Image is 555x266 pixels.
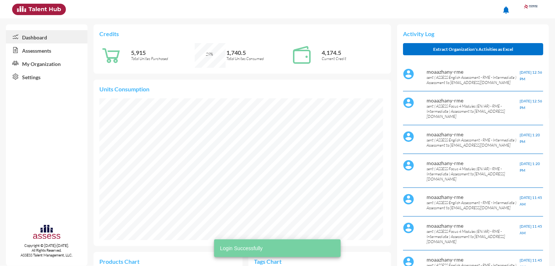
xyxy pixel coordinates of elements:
img: default%20profile%20image.svg [403,160,414,171]
p: sent ( ASSESS Focus 4 Modules (EN/AR) - RME - Intermediate ) Assessment to [EMAIL_ADDRESS][DOMAIN... [427,229,520,244]
p: sent ( ASSESS English Assessment - RME - Intermediate ) Assessment to [EMAIL_ADDRESS][DOMAIN_NAME] [427,200,520,210]
button: Extract Organization's Activities as Excel [403,43,543,55]
img: default%20profile%20image.svg [403,194,414,205]
span: 29% [206,52,213,57]
p: moaazhany-rme [427,97,520,104]
p: 4,174.5 [322,49,386,56]
p: sent ( ASSESS Focus 4 Modules (EN/AR) - RME - Intermediate ) Assessment to [EMAIL_ADDRESS][DOMAIN... [427,166,520,182]
span: [DATE] 11:45 AM [520,224,542,235]
p: moaazhany-rme [427,69,520,75]
img: default%20profile%20image.svg [403,97,414,108]
span: Login Successfully [220,245,263,252]
p: Current Credit [322,56,386,61]
p: sent ( ASSESS English Assessment - RME - Intermediate ) Assessment to [EMAIL_ADDRESS][DOMAIN_NAME] [427,137,520,148]
span: [DATE] 12:56 PM [520,70,542,81]
p: Total Unites Purchased [131,56,195,61]
span: [DATE] 1:20 PM [520,133,540,144]
span: [DATE] 12:56 PM [520,99,542,110]
p: moaazhany-rme [427,194,520,200]
p: Activity Log [403,30,543,37]
p: sent ( ASSESS Focus 4 Modules (EN/AR) - RME - Intermediate ) Assessment to [EMAIL_ADDRESS][DOMAIN... [427,104,520,119]
p: moaazhany-rme [427,131,520,137]
img: default%20profile%20image.svg [403,223,414,234]
img: default%20profile%20image.svg [403,131,414,142]
p: Copyright © [DATE]-[DATE]. All Rights Reserved. ASSESS Talent Management, LLC. [6,243,88,258]
p: Total Unites Consumed [226,56,290,61]
span: [DATE] 1:20 PM [520,161,540,172]
p: Products Chart [99,258,168,265]
p: Units Consumption [99,85,385,92]
p: 1,740.5 [226,49,290,56]
img: assesscompany-logo.png [32,224,61,242]
p: moaazhany-rme [427,256,520,263]
a: Assessments [6,43,88,57]
p: 5,915 [131,49,195,56]
p: sent ( ASSESS English Assessment - RME - Intermediate ) Assessment to [EMAIL_ADDRESS][DOMAIN_NAME] [427,75,520,85]
a: My Organization [6,57,88,70]
img: default%20profile%20image.svg [403,69,414,80]
p: Credits [99,30,385,37]
mat-icon: notifications [502,6,511,14]
p: moaazhany-rme [427,160,520,166]
a: Dashboard [6,30,88,43]
a: Settings [6,70,88,83]
p: moaazhany-rme [427,223,520,229]
span: [DATE] 11:45 AM [520,195,542,206]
